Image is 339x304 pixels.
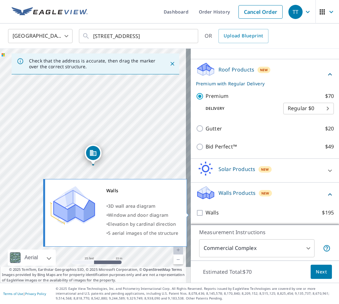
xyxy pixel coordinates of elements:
div: OR [205,29,268,43]
a: Terms of Use [3,291,23,296]
div: Regular $0 [283,100,334,118]
p: | [3,292,46,296]
p: Bid Perfect™ [206,143,237,151]
p: Premium with Regular Delivery [196,80,326,87]
div: Walls [106,186,179,195]
a: Current Level 20, Zoom In Disabled [173,245,183,255]
a: Privacy Policy [25,291,46,296]
span: New [261,191,269,196]
p: Measurement Instructions [199,228,331,236]
span: New [261,167,269,172]
p: Delivery [196,106,283,111]
span: Each building may require a separate measurement report; if so, your account will be billed per r... [323,244,331,252]
p: Gutter [206,125,222,133]
div: Commercial Complex [199,239,315,257]
a: OpenStreetMap [143,267,170,272]
p: $195 [322,209,334,217]
p: Walls [206,209,219,217]
div: Walls ProductsNew [196,185,334,204]
div: • [106,220,179,229]
span: 3D wall area diagram [108,203,155,209]
a: Cancel Order [238,5,283,19]
button: Close [168,60,177,68]
button: Next [311,265,332,279]
a: Current Level 20, Zoom Out [173,255,183,264]
span: 5 aerial images of the structure [108,230,178,236]
span: New [260,67,268,72]
div: • [106,211,179,220]
a: Terms [171,267,182,272]
span: Next [316,268,327,276]
a: Upload Blueprint [218,29,268,43]
input: Search by address or latitude-longitude [93,27,185,45]
span: © 2025 TomTom, Earthstar Geographics SIO, © 2025 Microsoft Corporation, © [9,267,182,272]
p: Estimated Total: $70 [198,265,257,279]
div: Aerial [8,250,56,266]
div: Aerial [23,250,40,266]
p: Solar Products [218,165,255,173]
div: Roof ProductsNewPremium with Regular Delivery [196,62,334,87]
img: EV Logo [12,7,88,17]
div: • [106,229,179,238]
p: Walls Products [218,189,256,197]
p: $70 [325,92,334,100]
p: Premium [206,92,228,100]
div: • [106,202,179,211]
p: $49 [325,143,334,151]
span: Elevation by cardinal direction [108,221,176,227]
div: Dropped pin, building 1, Commercial property, 134 Hammershire Rd Reisterstown, MD 21136 [85,145,102,165]
div: [GEOGRAPHIC_DATA] [8,27,73,45]
img: Premium [50,186,95,225]
p: Roof Products [218,66,254,73]
span: Window and door diagram [108,212,168,218]
p: $20 [325,125,334,133]
div: Solar ProductsNew [196,161,334,180]
span: Upload Blueprint [224,32,263,40]
p: Check that the address is accurate, then drag the marker over the correct structure. [29,58,158,70]
p: © 2025 Eagle View Technologies, Inc. and Pictometry International Corp. All Rights Reserved. Repo... [56,286,336,301]
div: TT [288,5,303,19]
